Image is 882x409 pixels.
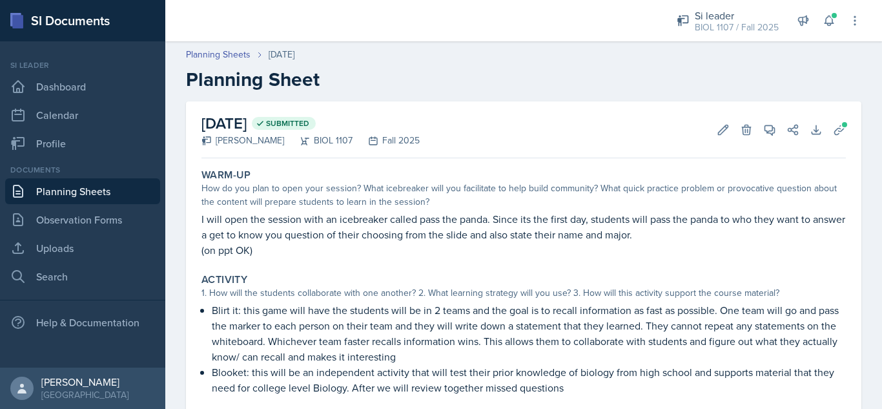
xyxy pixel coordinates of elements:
[212,364,846,395] p: Blooket: this will be an independent activity that will test their prior knowledge of biology fro...
[5,59,160,71] div: Si leader
[5,207,160,233] a: Observation Forms
[41,375,128,388] div: [PERSON_NAME]
[5,178,160,204] a: Planning Sheets
[5,264,160,289] a: Search
[5,74,160,100] a: Dashboard
[5,131,160,156] a: Profile
[266,118,309,129] span: Submitted
[41,388,128,401] div: [GEOGRAPHIC_DATA]
[201,169,251,182] label: Warm-Up
[5,309,160,335] div: Help & Documentation
[201,112,420,135] h2: [DATE]
[201,273,247,286] label: Activity
[5,235,160,261] a: Uploads
[5,164,160,176] div: Documents
[201,211,846,242] p: I will open the session with an icebreaker called pass the panda. Since its the first day, studen...
[201,242,846,258] p: (on ppt OK)
[695,21,779,34] div: BIOL 1107 / Fall 2025
[186,48,251,61] a: Planning Sheets
[284,134,353,147] div: BIOL 1107
[201,286,846,300] div: 1. How will the students collaborate with one another? 2. What learning strategy will you use? 3....
[201,182,846,209] div: How do you plan to open your session? What icebreaker will you facilitate to help build community...
[186,68,861,91] h2: Planning Sheet
[695,8,779,23] div: Si leader
[212,302,846,364] p: Blirt it: this game will have the students will be in 2 teams and the goal is to recall informati...
[5,102,160,128] a: Calendar
[201,134,284,147] div: [PERSON_NAME]
[269,48,294,61] div: [DATE]
[353,134,420,147] div: Fall 2025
